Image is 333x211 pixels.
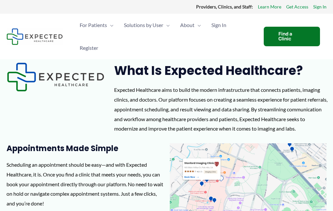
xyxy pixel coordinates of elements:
[196,4,253,9] strong: Providers, Clinics, and Staff:
[7,160,163,208] p: Scheduling an appointment should be easy—and with Expected Healthcare, it is. Once you find a cli...
[7,28,63,45] img: Expected Healthcare Logo - side, dark font, small
[80,14,107,36] span: For Patients
[74,14,119,36] a: For PatientsMenu Toggle
[194,14,201,36] span: Menu Toggle
[206,14,232,36] a: Sign In
[124,14,163,36] span: Solutions by User
[107,14,113,36] span: Menu Toggle
[264,27,320,46] a: Find a Clinic
[180,14,194,36] span: About
[74,36,103,59] a: Register
[163,14,170,36] span: Menu Toggle
[7,63,104,91] img: Expected Healthcare Logo
[175,14,206,36] a: AboutMenu Toggle
[114,85,330,134] div: Expected Healthcare aims to build the modern infrastructure that connects patients, imaging clini...
[7,143,163,153] h3: Appointments Made Simple
[313,3,326,11] a: Sign In
[80,36,98,59] span: Register
[119,14,175,36] a: Solutions by UserMenu Toggle
[286,3,308,11] a: Get Access
[114,63,330,78] h2: What is Expected Healthcare?
[74,14,257,59] nav: Primary Site Navigation
[258,3,281,11] a: Learn More
[211,14,226,36] span: Sign In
